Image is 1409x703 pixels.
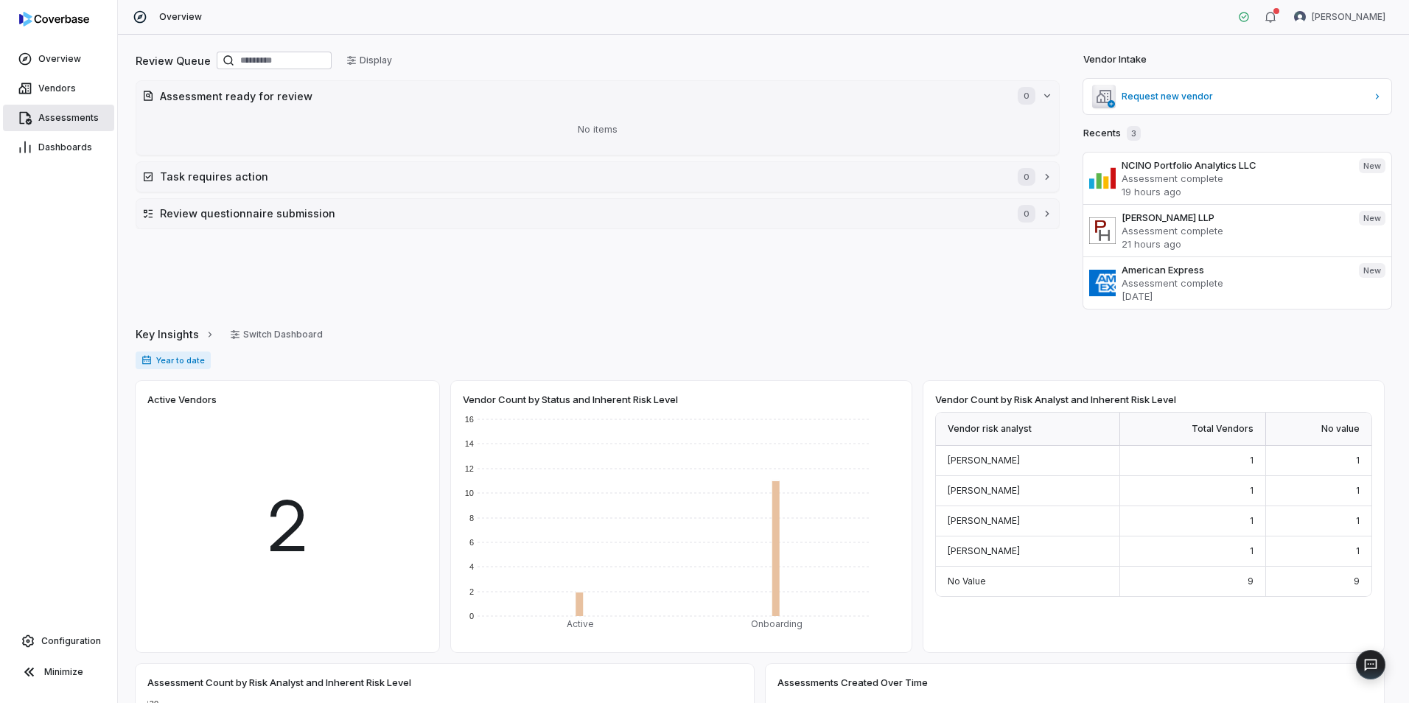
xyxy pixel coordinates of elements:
a: Overview [3,46,114,72]
span: Active Vendors [147,393,217,406]
p: Assessment complete [1122,224,1347,237]
span: Key Insights [136,326,199,342]
a: [PERSON_NAME] LLPAssessment complete21 hours agoNew [1083,204,1391,256]
h2: Review questionnaire submission [160,206,1003,221]
div: No items [142,111,1053,149]
span: 1 [1250,545,1254,556]
h3: American Express [1122,263,1347,276]
span: [PERSON_NAME] [948,515,1020,526]
span: Vendors [38,83,76,94]
span: New [1359,211,1385,225]
button: Minimize [6,657,111,687]
a: Key Insights [136,319,215,350]
span: 1 [1356,545,1360,556]
div: Vendor risk analyst [936,413,1120,446]
h2: Recents [1083,126,1141,141]
span: Configuration [41,635,101,647]
button: Task requires action0 [136,162,1059,192]
img: logo-D7KZi-bG.svg [19,12,89,27]
button: Key Insights [131,319,220,350]
span: Assessment Count by Risk Analyst and Inherent Risk Level [147,676,411,689]
span: 1 [1250,515,1254,526]
button: Assessment ready for review0 [136,81,1059,111]
span: Year to date [136,351,211,369]
span: 0 [1018,168,1035,186]
span: New [1359,263,1385,278]
a: Dashboards [3,134,114,161]
span: 3 [1127,126,1141,141]
span: 9 [1354,576,1360,587]
span: Assessments [38,112,99,124]
text: 14 [465,439,474,448]
div: No value [1266,413,1371,446]
span: Overview [38,53,81,65]
span: [PERSON_NAME] [948,455,1020,466]
span: 1 [1250,455,1254,466]
span: 1 [1356,515,1360,526]
text: 6 [469,538,474,547]
span: 0 [1018,205,1035,223]
span: 1 [1356,455,1360,466]
h3: [PERSON_NAME] LLP [1122,211,1347,224]
span: Minimize [44,666,83,678]
span: Request new vendor [1122,91,1366,102]
span: 1 [1250,485,1254,496]
h2: Review Queue [136,53,211,69]
h3: NCINO Portfolio Analytics LLC [1122,158,1347,172]
button: Switch Dashboard [221,323,332,346]
a: Assessments [3,105,114,131]
text: 10 [465,489,474,497]
text: 0 [469,612,474,620]
a: Configuration [6,628,111,654]
p: Assessment complete [1122,172,1347,185]
span: [PERSON_NAME] [1312,11,1385,23]
p: 19 hours ago [1122,185,1347,198]
h2: Vendor Intake [1083,52,1147,67]
text: 4 [469,562,474,571]
text: 12 [465,464,474,473]
button: Display [338,49,401,71]
text: 16 [465,415,474,424]
h2: Task requires action [160,169,1003,184]
a: Request new vendor [1083,79,1391,114]
button: Review questionnaire submission0 [136,199,1059,228]
span: 0 [1018,87,1035,105]
a: Vendors [3,75,114,102]
p: 21 hours ago [1122,237,1347,251]
button: Isaac Mousel avatar[PERSON_NAME] [1285,6,1394,28]
svg: Date range for report [141,355,152,366]
span: Assessments Created Over Time [777,676,928,689]
text: 8 [469,514,474,522]
span: 1 [1356,485,1360,496]
p: [DATE] [1122,290,1347,303]
span: Overview [159,11,202,23]
img: Isaac Mousel avatar [1294,11,1306,23]
a: American ExpressAssessment complete[DATE]New [1083,256,1391,309]
span: 9 [1248,576,1254,587]
a: NCINO Portfolio Analytics LLCAssessment complete19 hours agoNew [1083,153,1391,204]
span: Dashboards [38,141,92,153]
p: Assessment complete [1122,276,1347,290]
span: New [1359,158,1385,173]
div: Total Vendors [1120,413,1267,446]
text: 2 [469,587,474,596]
span: Vendor Count by Status and Inherent Risk Level [463,393,678,406]
span: 2 [265,474,310,579]
span: Vendor Count by Risk Analyst and Inherent Risk Level [935,393,1176,406]
span: [PERSON_NAME] [948,545,1020,556]
span: No Value [948,576,986,587]
h2: Assessment ready for review [160,88,1003,104]
span: [PERSON_NAME] [948,485,1020,496]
